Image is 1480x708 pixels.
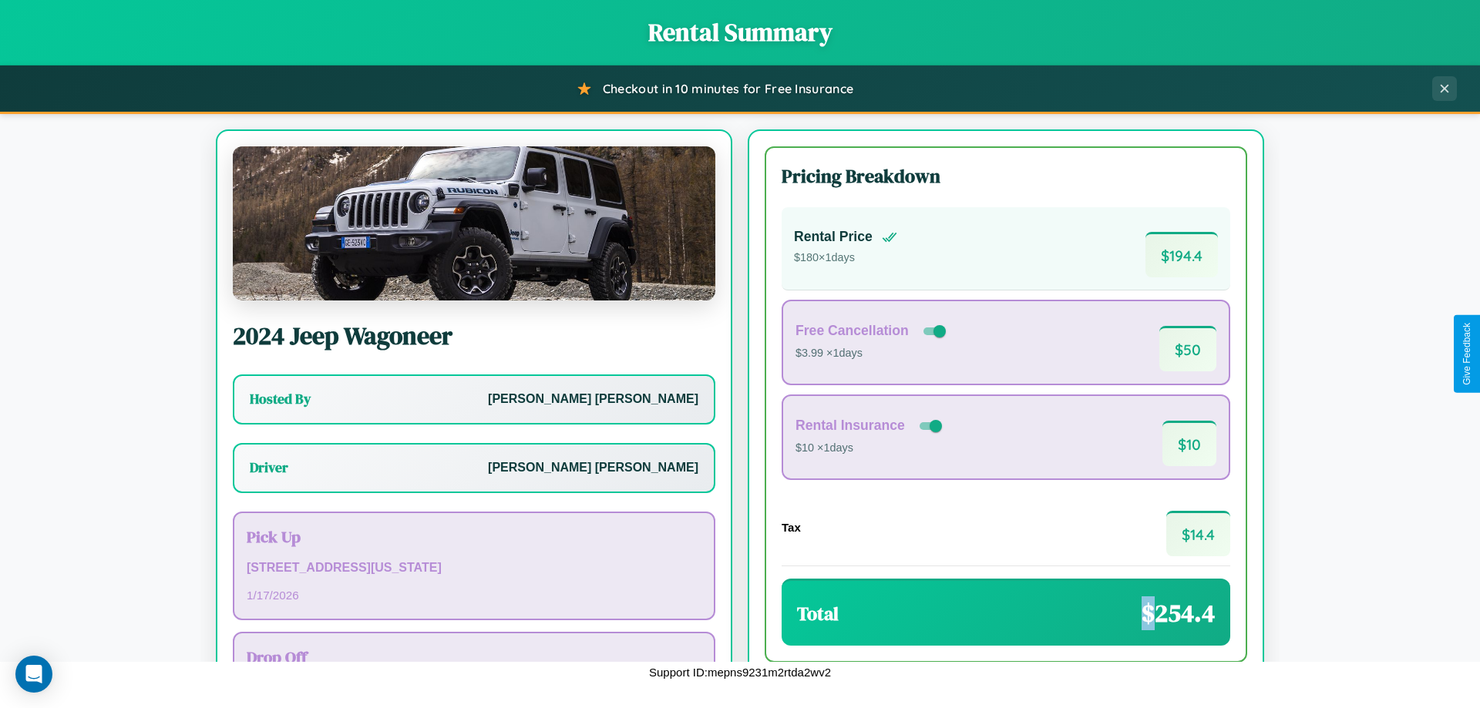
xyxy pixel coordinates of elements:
h4: Free Cancellation [795,323,909,339]
span: Checkout in 10 minutes for Free Insurance [603,81,853,96]
h2: 2024 Jeep Wagoneer [233,319,715,353]
h4: Rental Insurance [795,418,905,434]
p: [STREET_ADDRESS][US_STATE] [247,557,701,579]
p: [PERSON_NAME] [PERSON_NAME] [488,457,698,479]
h3: Total [797,601,839,626]
h4: Tax [782,521,801,534]
div: Give Feedback [1461,323,1472,385]
p: Support ID: mepns9231m2rtda2wv2 [649,662,831,683]
p: $ 180 × 1 days [794,248,897,268]
h4: Rental Price [794,229,873,245]
div: Open Intercom Messenger [15,656,52,693]
h3: Pick Up [247,525,701,548]
span: $ 254.4 [1142,596,1215,630]
h3: Pricing Breakdown [782,163,1230,189]
span: $ 194.4 [1145,232,1218,277]
h3: Hosted By [250,390,311,408]
p: $3.99 × 1 days [795,344,949,364]
p: [PERSON_NAME] [PERSON_NAME] [488,388,698,411]
h3: Drop Off [247,646,701,668]
p: 1 / 17 / 2026 [247,585,701,606]
h1: Rental Summary [15,15,1465,49]
p: $10 × 1 days [795,438,945,458]
span: $ 10 [1162,421,1216,466]
span: $ 14.4 [1166,511,1230,556]
span: $ 50 [1159,326,1216,371]
img: Jeep Wagoneer [233,146,715,300]
h3: Driver [250,458,288,477]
